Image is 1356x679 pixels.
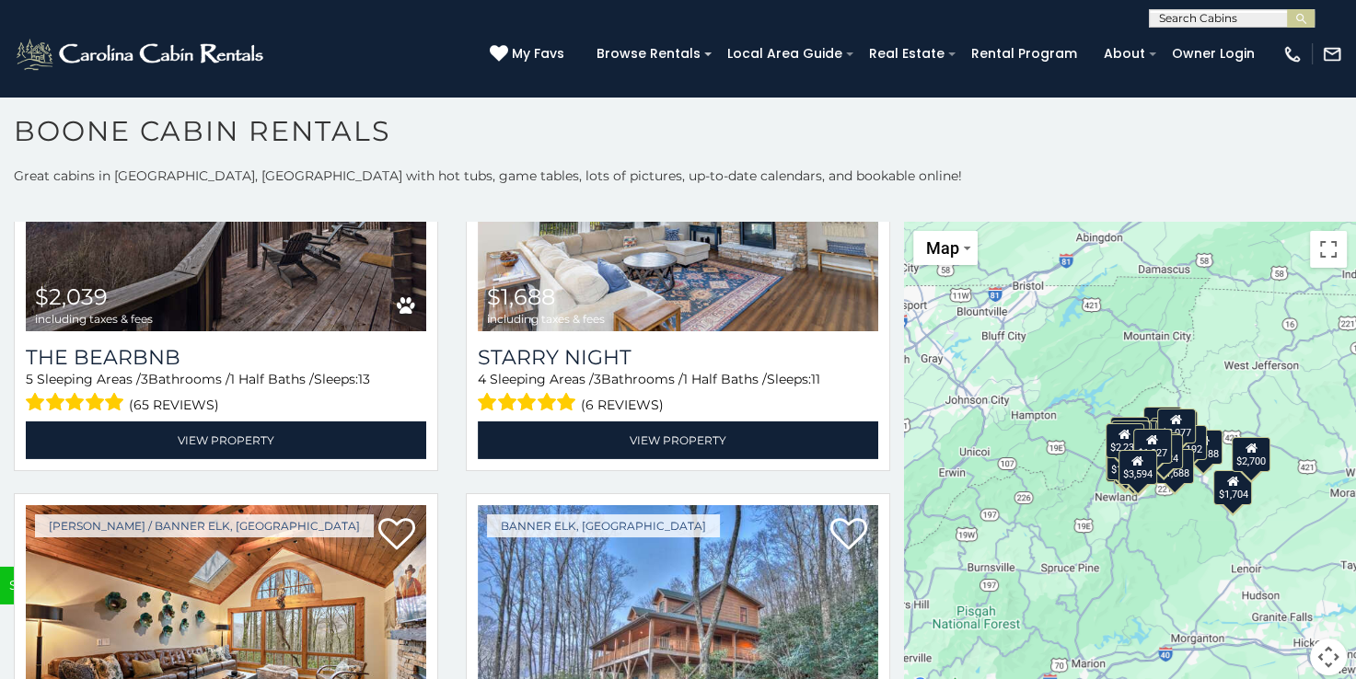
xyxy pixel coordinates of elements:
[141,371,148,387] span: 3
[1156,408,1195,443] div: $3,077
[830,516,867,555] a: Add to favorites
[490,44,569,64] a: My Favs
[811,371,820,387] span: 11
[378,516,415,555] a: Add to favorites
[1232,437,1270,472] div: $2,700
[860,40,954,68] a: Real Estate
[487,313,605,325] span: including taxes & fees
[1322,44,1342,64] img: mail-regular-white.png
[1095,40,1154,68] a: About
[1167,424,1206,459] div: $2,192
[1105,422,1143,457] div: $2,232
[478,421,878,459] a: View Property
[1163,40,1264,68] a: Owner Login
[26,421,426,459] a: View Property
[1143,407,1182,442] div: $3,309
[1213,469,1252,504] div: $1,704
[962,40,1086,68] a: Rental Program
[1310,639,1347,675] button: Map camera controls
[230,371,314,387] span: 1 Half Baths /
[487,514,720,537] a: Banner Elk, [GEOGRAPHIC_DATA]
[587,40,710,68] a: Browse Rentals
[1154,448,1193,483] div: $1,688
[1111,420,1150,455] div: $2,297
[926,238,959,258] span: Map
[14,36,269,73] img: White-1-2.png
[1282,44,1303,64] img: phone-regular-white.png
[478,371,486,387] span: 4
[478,370,878,417] div: Sleeping Areas / Bathrooms / Sleeps:
[1106,445,1144,480] div: $1,480
[1143,433,1182,468] div: $1,524
[1184,430,1223,465] div: $4,188
[718,40,852,68] a: Local Area Guide
[512,44,564,63] span: My Favs
[487,283,555,310] span: $1,688
[1106,447,1144,482] div: $1,895
[594,371,601,387] span: 3
[129,393,219,417] span: (65 reviews)
[35,283,108,310] span: $2,039
[26,370,426,417] div: Sleeping Areas / Bathrooms / Sleeps:
[913,231,978,265] button: Change map style
[35,313,153,325] span: including taxes & fees
[1132,428,1171,463] div: $1,827
[26,345,426,370] a: The Bearbnb
[26,371,33,387] span: 5
[358,371,370,387] span: 13
[35,514,374,537] a: [PERSON_NAME] / Banner Elk, [GEOGRAPHIC_DATA]
[478,345,878,370] a: Starry Night
[1118,450,1156,485] div: $3,594
[581,393,664,417] span: (6 reviews)
[1109,417,1148,452] div: $2,579
[1310,231,1347,268] button: Toggle fullscreen view
[683,371,767,387] span: 1 Half Baths /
